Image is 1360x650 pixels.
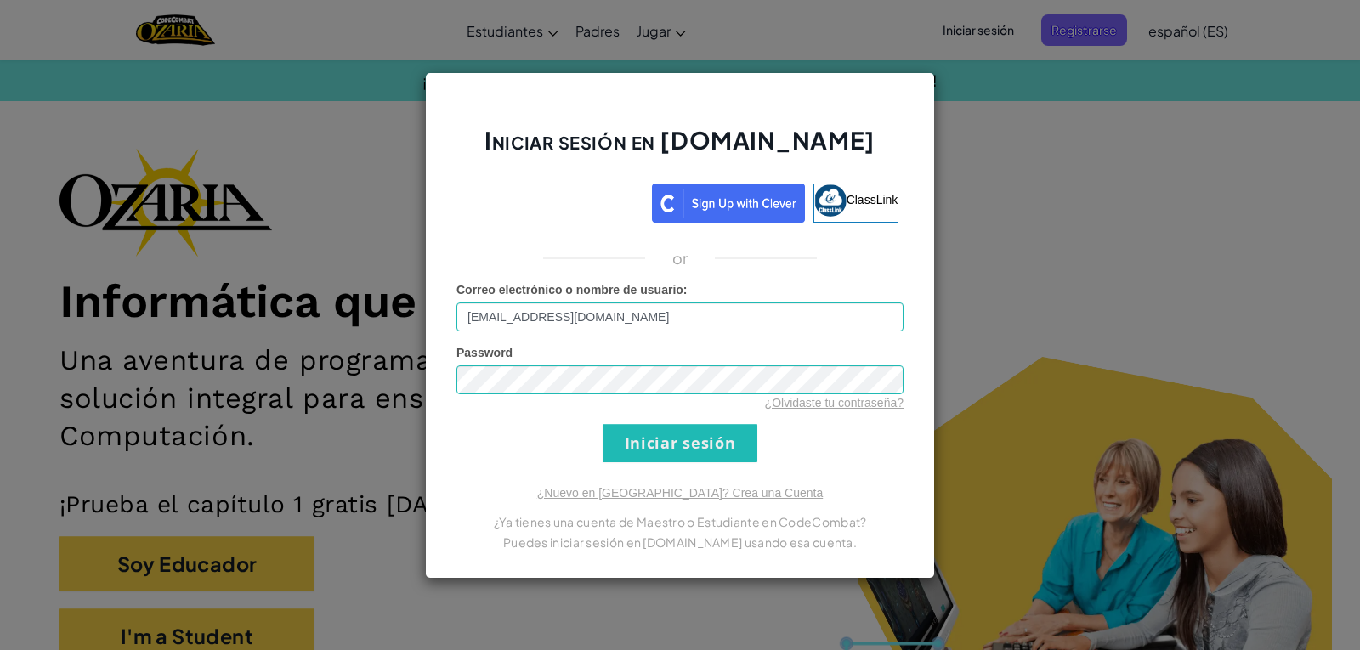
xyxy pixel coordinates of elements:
p: Puedes iniciar sesión en [DOMAIN_NAME] usando esa cuenta. [456,532,904,552]
span: Correo electrónico o nombre de usuario [456,283,683,297]
p: or [672,248,688,268]
a: ¿Olvidaste tu contraseña? [765,396,904,410]
p: ¿Ya tienes una cuenta de Maestro o Estudiante en CodeCombat? [456,512,904,532]
iframe: Botón Iniciar sesión con Google [453,182,652,219]
label: : [456,281,688,298]
img: classlink-logo-small.png [814,184,847,217]
span: ClassLink [847,192,898,206]
input: Iniciar sesión [603,424,757,462]
h2: Iniciar sesión en [DOMAIN_NAME] [456,124,904,173]
img: clever_sso_button@2x.png [652,184,805,223]
a: ¿Nuevo en [GEOGRAPHIC_DATA]? Crea una Cuenta [537,486,823,500]
span: Password [456,346,513,359]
